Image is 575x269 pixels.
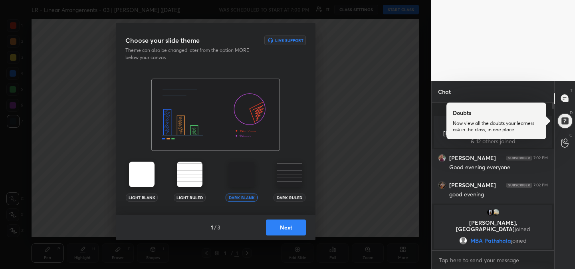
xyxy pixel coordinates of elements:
img: 4P8fHbbgJtejmAAAAAElFTkSuQmCC [506,183,532,188]
div: Light Ruled [174,194,206,202]
h6: [PERSON_NAME] [449,154,496,162]
img: lightRuledTheme.002cd57a.svg [177,162,202,187]
div: 7:02 PM [533,156,548,160]
h6: Live Support [275,38,303,42]
div: Dark Ruled [274,194,305,202]
p: [PERSON_NAME], [GEOGRAPHIC_DATA] [438,220,547,232]
img: darkThemeBanner.f801bae7.svg [151,79,280,151]
p: T [570,87,573,93]
img: thumbnail.jpg [438,154,446,162]
p: D [570,110,573,116]
div: Dark Blank [226,194,258,202]
img: thumbnail.jpg [492,208,500,216]
h4: / [214,223,216,231]
p: [PERSON_NAME], AniketSingh, Karan [438,130,547,136]
span: joined [515,225,530,233]
h4: 3 [217,223,220,231]
img: thumbnail.jpg [486,208,494,216]
img: default.png [459,237,467,245]
span: joined [511,237,527,244]
img: 4P8fHbbgJtejmAAAAAElFTkSuQmCC [506,156,532,160]
div: Good evening everyone [449,164,548,172]
button: Next [266,220,306,235]
img: lightTheme.5bb83c5b.svg [129,162,155,187]
p: Theme can also be changed later from the option MORE below your canvas [125,47,255,61]
p: & 12 others joined [438,138,547,144]
img: darkTheme.aa1caeba.svg [229,162,254,187]
h3: Choose your slide theme [125,36,200,45]
div: grid [432,114,554,250]
div: 7:02 PM [533,183,548,188]
p: G [569,132,573,138]
h6: [PERSON_NAME] [449,182,496,189]
p: Chat [432,81,457,102]
div: Light Blank [126,194,158,202]
span: MBA Pathshala [470,237,511,244]
div: good evening [449,191,548,199]
h4: 1 [211,223,213,231]
img: thumbnail.jpg [438,182,446,189]
img: darkRuledTheme.359fb5fd.svg [277,162,302,187]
